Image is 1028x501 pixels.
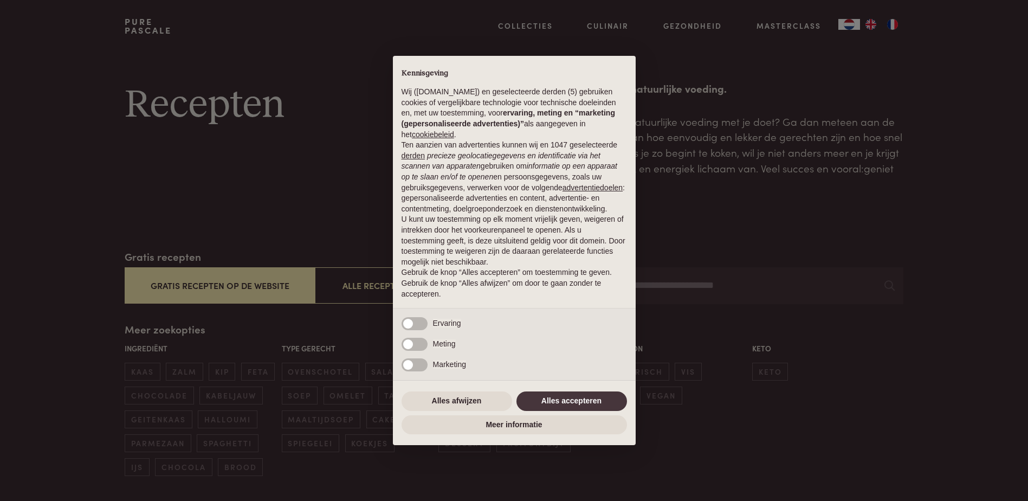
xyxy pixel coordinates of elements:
[402,151,425,162] button: derden
[433,360,466,369] span: Marketing
[402,267,627,299] p: Gebruik de knop “Alles accepteren” om toestemming te geven. Gebruik de knop “Alles afwijzen” om d...
[402,108,615,128] strong: ervaring, meting en “marketing (gepersonaliseerde advertenties)”
[433,339,456,348] span: Meting
[402,214,627,267] p: U kunt uw toestemming op elk moment vrijelijk geven, weigeren of intrekken door het voorkeurenpan...
[412,130,454,139] a: cookiebeleid
[516,391,627,411] button: Alles accepteren
[402,69,627,79] h2: Kennisgeving
[563,183,623,194] button: advertentiedoelen
[402,415,627,435] button: Meer informatie
[402,87,627,140] p: Wij ([DOMAIN_NAME]) en geselecteerde derden (5) gebruiken cookies of vergelijkbare technologie vo...
[402,391,512,411] button: Alles afwijzen
[402,162,618,181] em: informatie op een apparaat op te slaan en/of te openen
[433,319,461,327] span: Ervaring
[402,140,627,214] p: Ten aanzien van advertenties kunnen wij en 1047 geselecteerde gebruiken om en persoonsgegevens, z...
[402,151,600,171] em: precieze geolocatiegegevens en identificatie via het scannen van apparaten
